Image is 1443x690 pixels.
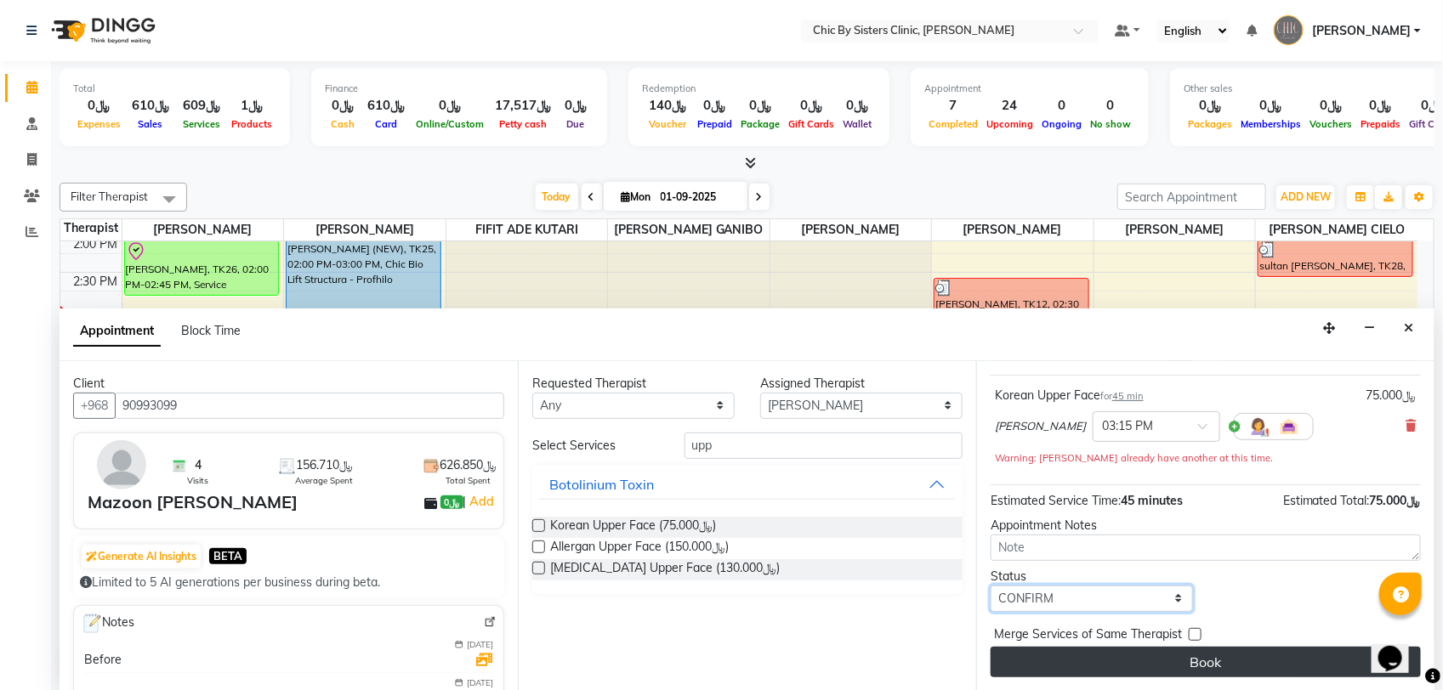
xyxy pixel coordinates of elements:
[73,82,276,96] div: Total
[440,495,463,509] span: ﷼0
[73,96,125,116] div: ﷼0
[327,118,359,130] span: Cash
[550,559,780,580] span: [MEDICAL_DATA] Upper Face (﷼130.000)
[995,452,1273,464] small: Warning: [PERSON_NAME] already have another at this time.
[125,96,176,116] div: ﷼610
[1356,96,1405,116] div: ﷼0
[73,375,504,393] div: Client
[361,96,412,116] div: ﷼610
[838,118,876,130] span: Wallet
[84,651,122,669] div: Before
[495,118,551,130] span: Petty cash
[550,517,716,538] span: Korean Upper Face (﷼75.000)
[549,474,654,495] div: Botolinium Toxin
[97,440,146,489] img: avatar
[122,219,284,240] span: [PERSON_NAME]
[1281,190,1331,203] span: ADD NEW
[463,491,497,512] span: |
[536,184,578,210] span: Today
[924,82,1135,96] div: Appointment
[1274,15,1304,45] img: Khulood al adawi
[125,240,279,295] div: [PERSON_NAME], TK26, 02:00 PM-02:45 PM, Service
[642,82,876,96] div: Redemption
[784,118,838,130] span: Gift Cards
[532,375,735,393] div: Requested Therapist
[784,96,838,116] div: ﷼0
[995,387,1144,404] div: Korean Upper Face
[991,568,1193,585] div: Status
[287,240,440,314] div: [PERSON_NAME] (NEW), TK25, 02:00 PM-03:00 PM, Chic Bio Lift Structura - Profhilo
[446,219,608,240] span: FIFIT ADE KUTARI
[1184,118,1236,130] span: Packages
[412,118,488,130] span: Online/Custom
[1258,240,1412,276] div: sultan [PERSON_NAME], TK28, 02:00 PM-02:30 PM, Laser Full [PERSON_NAME]
[995,418,1086,435] span: [PERSON_NAME]
[935,279,1088,352] div: [PERSON_NAME], TK12, 02:30 PM-03:30 PM, Emsculpt Neo
[284,219,446,240] span: [PERSON_NAME]
[467,638,493,651] span: [DATE]
[558,96,594,116] div: ﷼0
[115,393,504,419] input: Search by Name/Mobile/Email/Code
[467,491,497,512] a: Add
[296,456,353,474] span: ﷼156.710
[1305,118,1356,130] span: Vouchers
[645,118,690,130] span: Voucher
[924,96,982,116] div: 7
[1236,96,1305,116] div: ﷼0
[1112,390,1144,402] span: 45 min
[227,118,276,130] span: Products
[1356,118,1405,130] span: Prepaids
[1086,96,1135,116] div: 0
[1100,390,1144,402] small: for
[991,647,1421,677] button: Book
[1037,96,1086,116] div: 0
[1236,118,1305,130] span: Memberships
[73,316,161,347] span: Appointment
[325,82,594,96] div: Finance
[656,184,741,210] input: 2025-09-01
[467,676,493,689] span: [DATE]
[80,574,497,591] div: Limited to 5 AI generations per business during beta.
[1276,185,1335,209] button: ADD NEW
[520,437,672,455] div: Select Services
[608,219,770,240] span: [PERSON_NAME] GANIBO
[693,118,736,130] span: Prepaid
[770,219,932,240] span: [PERSON_NAME]
[1312,22,1411,40] span: [PERSON_NAME]
[1248,416,1269,437] img: Hairdresser.png
[1037,118,1086,130] span: Ongoing
[924,118,982,130] span: Completed
[838,96,876,116] div: ﷼0
[1117,184,1266,210] input: Search Appointment
[991,493,1121,508] span: Estimated Service Time:
[539,469,956,500] button: Botolinium Toxin
[1372,622,1426,673] iframe: chat widget
[81,613,134,635] span: Notes
[134,118,168,130] span: Sales
[187,474,208,487] span: Visits
[488,96,558,116] div: ﷼17,517
[1184,96,1236,116] div: ﷼0
[1305,96,1356,116] div: ﷼0
[412,96,488,116] div: ﷼0
[295,474,353,487] span: Average Spent
[1086,118,1135,130] span: No show
[982,118,1037,130] span: Upcoming
[88,489,298,515] div: Mazoon [PERSON_NAME]
[982,96,1037,116] div: 24
[181,323,241,338] span: Block Time
[82,545,201,568] button: Generate AI Insights
[73,118,125,130] span: Expenses
[60,219,122,237] div: Therapist
[1256,219,1417,240] span: [PERSON_NAME] CIELO
[209,548,247,564] span: BETA
[446,474,491,487] span: Total Spent
[1366,387,1417,404] div: ﷼75.000
[1283,493,1370,508] span: Estimated Total:
[1094,219,1256,240] span: [PERSON_NAME]
[736,118,784,130] span: Package
[642,96,693,116] div: ﷼140
[693,96,736,116] div: ﷼0
[43,7,160,54] img: logo
[325,96,361,116] div: ﷼0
